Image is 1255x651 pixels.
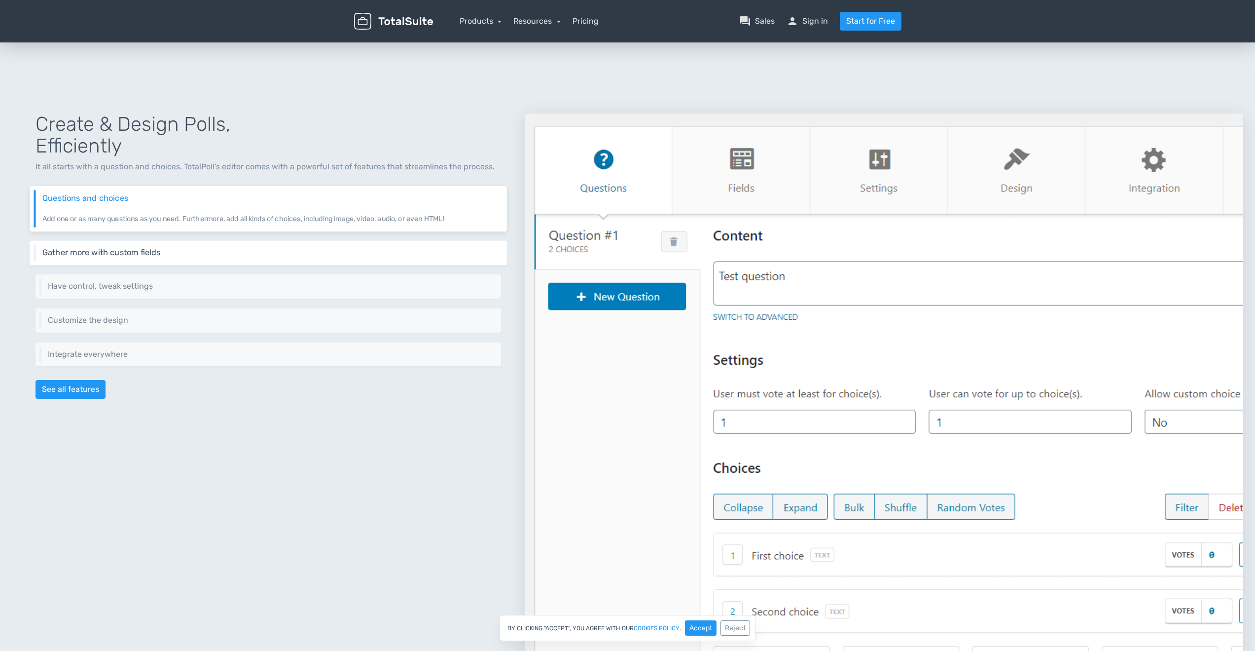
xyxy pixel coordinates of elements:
button: Reject [720,620,750,636]
span: person [787,15,798,27]
span: question_answer [739,15,751,27]
h6: Questions and choices [42,193,500,202]
p: Add one or as many questions as you need. Furthermore, add all kinds of choices, including image,... [42,208,500,224]
h6: Gather more with custom fields [42,248,500,257]
img: TotalSuite for WordPress [354,13,433,30]
p: It all starts with a question and choices. TotalPoll's editor comes with a powerful set of featur... [36,161,501,173]
a: Start for Free [840,12,901,31]
a: cookies policy [634,625,680,631]
h6: Integrate everywhere [48,350,494,359]
a: Resources [513,16,561,26]
a: See all features [36,380,106,399]
h6: Customize the design [48,316,494,325]
button: Accept [685,620,717,636]
a: Products [460,16,502,26]
p: Integrate your poll virtually everywhere on your website or even externally through an embed code. [48,358,494,359]
p: Add custom fields to gather more information about the voter. TotalPoll supports five field types... [42,257,500,258]
a: personSign in [787,15,828,27]
div: By clicking "Accept", you agree with our . [500,615,755,641]
a: Pricing [573,15,599,27]
h1: Create & Design Polls, Efficiently [36,114,501,157]
h6: Have control, tweak settings [48,282,494,291]
a: question_answerSales [739,15,775,27]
